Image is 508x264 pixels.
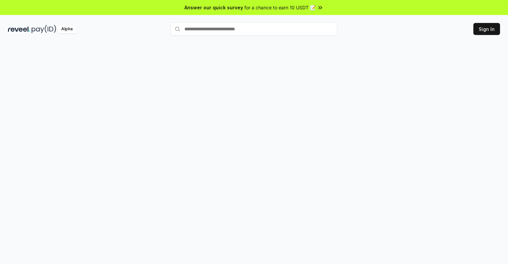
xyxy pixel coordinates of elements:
[184,4,243,11] span: Answer our quick survey
[8,25,30,33] img: reveel_dark
[32,25,56,33] img: pay_id
[473,23,500,35] button: Sign In
[58,25,76,33] div: Alpha
[244,4,316,11] span: for a chance to earn 10 USDT 📝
